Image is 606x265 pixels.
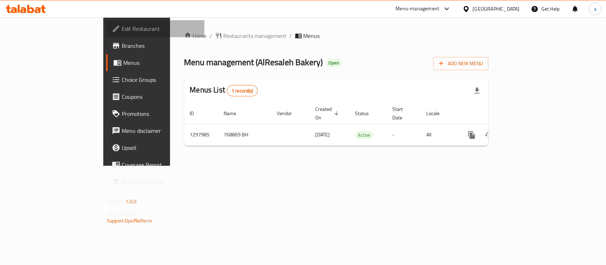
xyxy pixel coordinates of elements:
[122,160,199,169] span: Coverage Report
[106,37,204,54] a: Branches
[433,57,488,70] button: Add New Menu
[210,32,212,40] li: /
[106,71,204,88] a: Choice Groups
[316,130,330,139] span: [DATE]
[469,82,486,99] div: Export file
[316,105,341,122] span: Created On
[122,24,199,33] span: Edit Restaurant
[125,197,136,206] span: 1.0.0
[122,109,199,118] span: Promotions
[421,124,458,146] td: All
[227,85,258,96] div: Total records count
[107,197,124,206] span: Version:
[184,54,323,70] span: Menu management ( AlResaleh Bakery )
[122,92,199,101] span: Coupons
[458,103,537,124] th: Actions
[106,122,204,139] a: Menu disclaimer
[122,143,199,152] span: Upsell
[123,58,199,67] span: Menus
[277,109,301,118] span: Vendor
[106,156,204,173] a: Coverage Report
[106,139,204,156] a: Upsell
[107,209,140,218] span: Get support on:
[473,5,520,13] div: [GEOGRAPHIC_DATA]
[439,59,483,68] span: Add New Menu
[227,88,257,94] span: 1 record(s)
[224,32,287,40] span: Restaurants management
[594,5,596,13] span: a
[290,32,292,40] li: /
[106,20,204,37] a: Edit Restaurant
[480,126,497,143] button: Change Status
[122,126,199,135] span: Menu disclaimer
[190,85,258,96] h2: Menus List
[427,109,449,118] span: Locale
[355,109,378,118] span: Status
[122,177,199,186] span: Grocery Checklist
[393,105,413,122] span: Start Date
[326,59,342,67] div: Open
[106,173,204,190] a: Grocery Checklist
[184,32,488,40] nav: breadcrumb
[107,216,152,225] a: Support.OpsPlatform
[106,54,204,71] a: Menus
[215,32,287,40] a: Restaurants management
[122,41,199,50] span: Branches
[190,109,203,118] span: ID
[184,103,537,146] table: enhanced table
[106,105,204,122] a: Promotions
[106,88,204,105] a: Coupons
[326,60,342,66] span: Open
[387,124,421,146] td: -
[304,32,320,40] span: Menus
[224,109,246,118] span: Name
[396,5,440,13] div: Menu-management
[218,124,272,146] td: 768869 BH
[122,75,199,84] span: Choice Groups
[355,131,373,139] span: Active
[463,126,480,143] button: more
